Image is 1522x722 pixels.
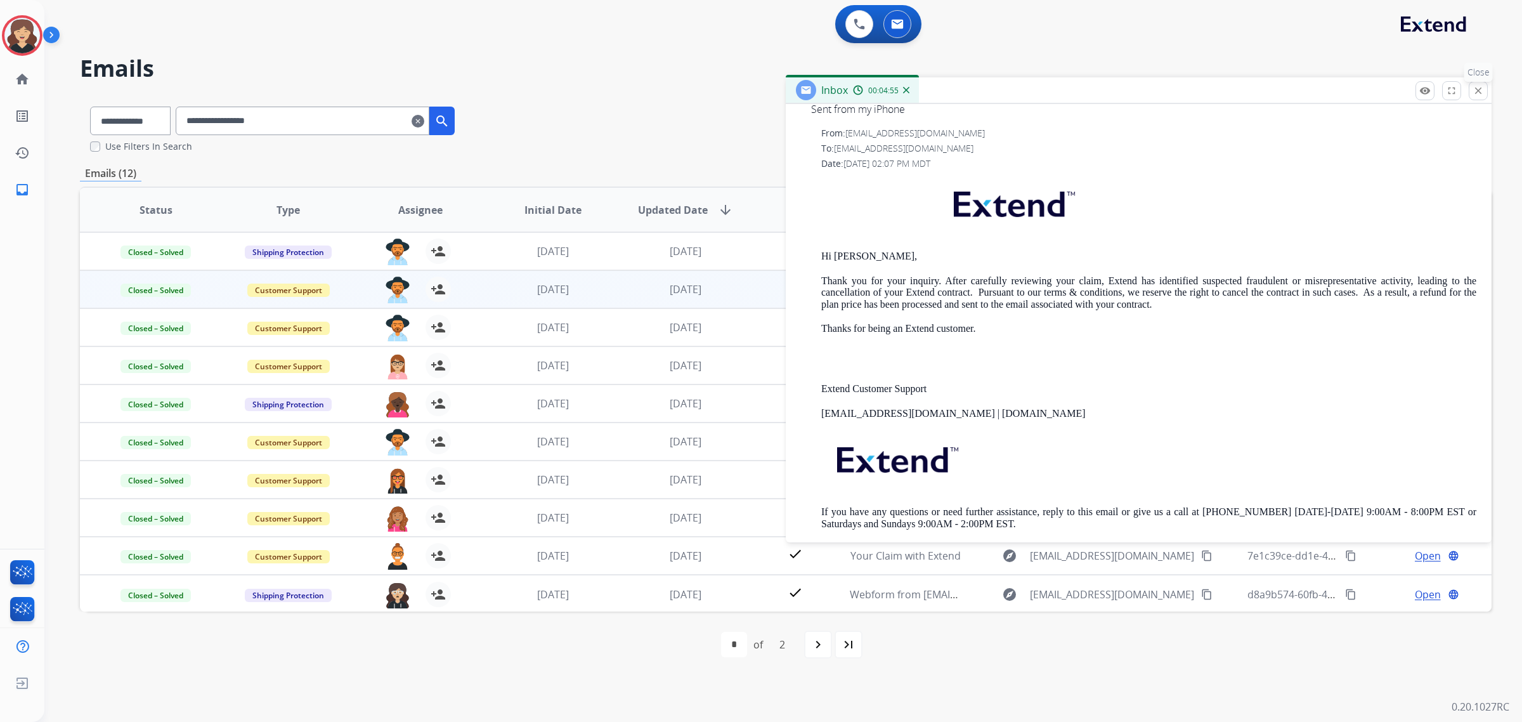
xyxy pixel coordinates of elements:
[670,435,701,449] span: [DATE]
[1345,589,1356,600] mat-icon: content_copy
[769,632,795,657] div: 2
[385,582,410,608] img: agent-avatar
[850,549,961,563] span: Your Claim with Extend
[247,512,330,525] span: Customer Support
[718,202,733,218] mat-icon: arrow_downward
[821,323,1476,334] p: Thanks for being an Extend customer.
[524,202,582,218] span: Initial Date
[821,142,1476,155] div: To:
[1469,81,1488,100] button: Close
[537,473,569,487] span: [DATE]
[247,550,330,563] span: Customer Support
[821,157,1476,170] div: Date:
[4,18,40,53] img: avatar
[537,244,569,258] span: [DATE]
[841,637,856,652] mat-icon: last_page
[834,142,973,154] span: [EMAIL_ADDRESS][DOMAIN_NAME]
[385,239,410,265] img: agent-avatar
[120,550,191,563] span: Closed – Solved
[868,86,899,96] span: 00:04:55
[434,114,450,129] mat-icon: search
[537,549,569,563] span: [DATE]
[821,275,1476,310] p: Thank you for your inquiry. After carefully reviewing your claim, Extend has identified suspected...
[247,360,330,373] span: Customer Support
[1415,548,1441,563] span: Open
[431,548,446,563] mat-icon: person_add
[1448,589,1459,600] mat-icon: language
[120,322,191,335] span: Closed – Solved
[385,353,410,379] img: agent-avatar
[120,246,191,259] span: Closed – Solved
[105,140,192,153] label: Use Filters In Search
[431,320,446,335] mat-icon: person_add
[821,432,971,482] img: extend.png
[845,127,985,139] span: [EMAIL_ADDRESS][DOMAIN_NAME]
[385,467,410,494] img: agent-avatar
[670,397,701,410] span: [DATE]
[537,397,569,410] span: [DATE]
[412,114,424,129] mat-icon: clear
[821,127,1476,140] div: From:
[80,56,1492,81] h2: Emails
[1345,550,1356,561] mat-icon: content_copy
[120,474,191,487] span: Closed – Solved
[245,589,332,602] span: Shipping Protection
[537,282,569,296] span: [DATE]
[537,320,569,334] span: [DATE]
[1446,85,1457,96] mat-icon: fullscreen
[247,284,330,297] span: Customer Support
[1448,550,1459,561] mat-icon: language
[15,72,30,87] mat-icon: home
[850,587,1137,601] span: Webform from [EMAIL_ADDRESS][DOMAIN_NAME] on [DATE]
[385,391,410,417] img: agent-avatar
[1002,548,1017,563] mat-icon: explore
[821,251,1476,262] p: Hi [PERSON_NAME],
[15,145,30,161] mat-icon: history
[385,429,410,456] img: agent-avatar
[670,473,701,487] span: [DATE]
[537,358,569,372] span: [DATE]
[753,637,763,652] div: of
[821,408,1476,419] p: [EMAIL_ADDRESS][DOMAIN_NAME] | [DOMAIN_NAME]
[1002,587,1017,602] mat-icon: explore
[670,244,701,258] span: [DATE]
[670,511,701,525] span: [DATE]
[821,506,1476,530] p: If you have any questions or need further assistance, reply to this email or give us a call at [P...
[120,512,191,525] span: Closed – Solved
[1030,587,1194,602] span: [EMAIL_ADDRESS][DOMAIN_NAME]
[821,383,1476,395] p: Extend Customer Support
[398,202,443,218] span: Assignee
[537,587,569,601] span: [DATE]
[1415,587,1441,602] span: Open
[80,166,141,181] p: Emails (12)
[247,436,330,449] span: Customer Support
[431,434,446,449] mat-icon: person_add
[245,398,332,411] span: Shipping Protection
[843,157,930,169] span: [DATE] 02:07 PM MDT
[670,282,701,296] span: [DATE]
[1201,550,1213,561] mat-icon: content_copy
[638,202,708,218] span: Updated Date
[1201,589,1213,600] mat-icon: content_copy
[1452,699,1509,714] p: 0.20.1027RC
[537,435,569,449] span: [DATE]
[431,472,446,487] mat-icon: person_add
[245,246,332,259] span: Shipping Protection
[431,396,446,411] mat-icon: person_add
[385,543,410,570] img: agent-avatar
[1247,549,1443,563] span: 7e1c39ce-dd1e-4d20-a61e-7840d647f5dd
[431,587,446,602] mat-icon: person_add
[140,202,172,218] span: Status
[670,549,701,563] span: [DATE]
[537,511,569,525] span: [DATE]
[670,358,701,372] span: [DATE]
[788,546,803,561] mat-icon: check
[247,322,330,335] span: Customer Support
[120,360,191,373] span: Closed – Solved
[821,83,848,97] span: Inbox
[1419,85,1431,96] mat-icon: remove_red_eye
[811,102,1476,117] div: Sent from my iPhone
[1464,63,1493,82] p: Close
[276,202,300,218] span: Type
[1473,85,1484,96] mat-icon: close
